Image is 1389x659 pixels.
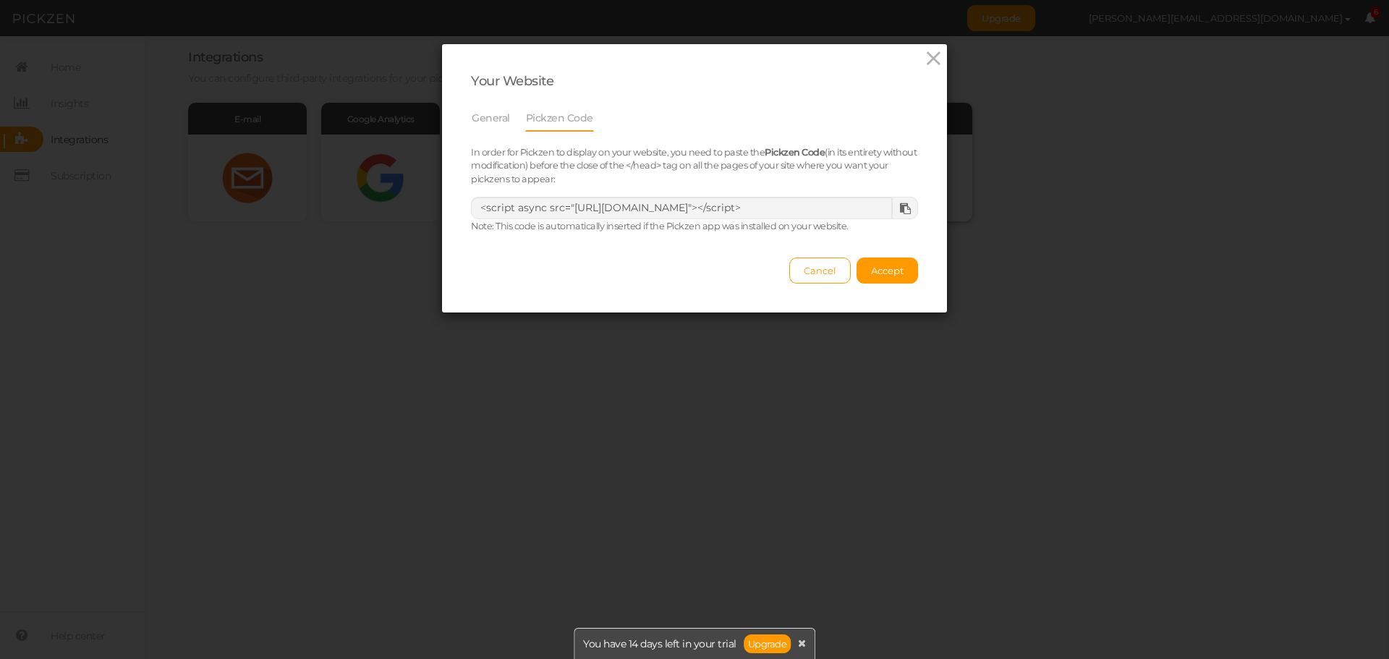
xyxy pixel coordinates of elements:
a: Pickzen Code [525,104,594,132]
textarea: <script async src="[URL][DOMAIN_NAME]"></script> [471,197,918,220]
a: Upgrade [744,634,791,653]
small: In order for Pickzen to display on your website, you need to paste the (in its entirety without m... [471,147,917,185]
b: Pickzen Code [765,147,825,158]
span: Your Website [471,73,553,89]
span: You have 14 days left in your trial [583,639,736,649]
button: Cancel [789,258,851,284]
span: Accept [871,265,904,276]
small: Note: This code is automatically inserted if the Pickzen app was installed on your website. [471,221,849,231]
span: Cancel [804,265,836,276]
a: General [471,104,511,132]
button: Accept [857,258,918,284]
